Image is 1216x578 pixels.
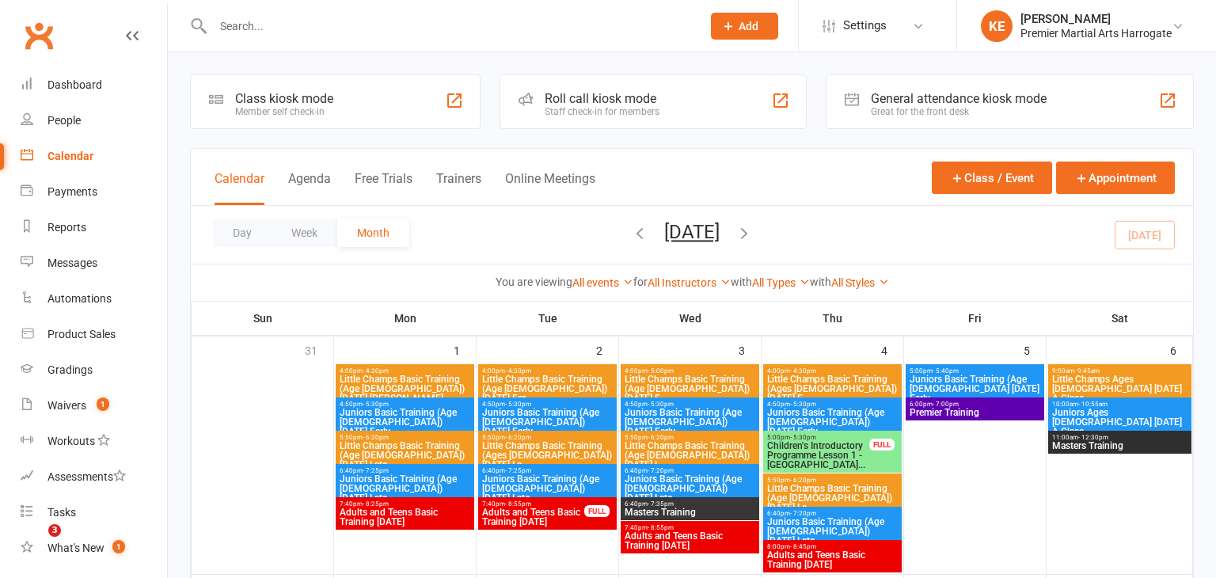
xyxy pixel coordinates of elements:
a: Dashboard [21,67,167,103]
a: All Styles [831,276,889,289]
span: 6:40pm [339,467,471,474]
div: Assessments [47,470,126,483]
span: Juniors Basic Training (Age [DEMOGRAPHIC_DATA]) [DATE] Early [339,408,471,436]
span: 4:00pm [481,367,614,375]
span: - 7:20pm [790,510,816,517]
a: Gradings [21,352,167,388]
span: 5:00pm [909,367,1041,375]
input: Search... [208,15,690,37]
span: 4:50pm [481,401,614,408]
span: Little Champs Basic Training (Age [DEMOGRAPHIC_DATA]) [DATE] [PERSON_NAME]... [339,375,471,403]
span: 1 [97,397,109,411]
span: 4:50pm [624,401,756,408]
th: Sat [1047,302,1193,335]
span: Adults and Teens Basic Training [DATE] [766,550,899,569]
span: 6:40pm [624,467,756,474]
th: Tue [477,302,619,335]
button: Calendar [215,171,264,205]
div: 1 [454,337,476,363]
span: Little Champs Basic Training (Ages [DEMOGRAPHIC_DATA]) [DATE] E... [766,375,899,403]
span: - 5:30pm [363,401,389,408]
div: Class kiosk mode [235,91,333,106]
div: General attendance kiosk mode [871,91,1047,106]
span: Juniors Basic Training (Age [DEMOGRAPHIC_DATA]) [DATE] Early [624,408,756,436]
span: - 10:55am [1078,401,1108,408]
a: All Types [752,276,810,289]
div: 6 [1170,337,1192,363]
div: Great for the front desk [871,106,1047,117]
button: Online Meetings [505,171,595,205]
button: Agenda [288,171,331,205]
div: FULL [869,439,895,451]
strong: with [731,276,752,288]
div: Staff check-in for members [545,106,659,117]
a: Tasks [21,495,167,530]
span: 4:00pm [624,367,756,375]
span: - 8:25pm [363,500,389,508]
span: Little Champs Basic Training (Age [DEMOGRAPHIC_DATA]) [DATE] Ear... [481,375,614,403]
span: Adults and Teens Basic Training [DATE] [624,531,756,550]
div: [PERSON_NAME] [1020,12,1172,26]
button: Month [337,219,409,247]
span: 6:40pm [624,500,756,508]
span: 5:50pm [339,434,471,441]
span: - 12:30pm [1078,434,1108,441]
span: 11:00am [1051,434,1188,441]
th: Mon [334,302,477,335]
th: Wed [619,302,762,335]
span: Adults and Teens Basic Training [DATE] [481,508,585,527]
span: - 6:20pm [790,477,816,484]
div: Roll call kiosk mode [545,91,659,106]
span: - 6:20pm [505,434,531,441]
span: - 7:35pm [648,500,674,508]
div: 4 [881,337,903,363]
span: 4:50pm [766,401,899,408]
a: Clubworx [19,16,59,55]
span: Juniors Basic Training (Age [DEMOGRAPHIC_DATA]) [DATE] Early [766,408,899,436]
span: 6:00pm [909,401,1041,408]
span: - 5:30pm [505,401,531,408]
button: Class / Event [932,162,1052,194]
div: Reports [47,221,86,234]
a: Messages [21,245,167,281]
span: 3 [48,524,61,537]
span: Juniors Basic Training (Age [DEMOGRAPHIC_DATA] [DATE] Early [909,375,1041,403]
span: - 4:30pm [505,367,531,375]
div: Dashboard [47,78,102,91]
button: Appointment [1056,162,1175,194]
span: 10:00am [1051,401,1188,408]
span: 1 [112,540,125,553]
a: Calendar [21,139,167,174]
div: Gradings [47,363,93,376]
span: - 9:45am [1074,367,1100,375]
strong: You are viewing [496,276,572,288]
div: Member self check-in [235,106,333,117]
span: 7:40pm [339,500,471,508]
div: KE [981,10,1013,42]
div: 31 [305,337,333,363]
a: All Instructors [648,276,731,289]
button: Trainers [436,171,481,205]
span: Masters Training [624,508,756,517]
span: Juniors Ages [DEMOGRAPHIC_DATA] [DATE] A Class [1051,408,1188,436]
button: Free Trials [355,171,412,205]
button: Add [711,13,778,40]
span: - 7:25pm [505,467,531,474]
span: Juniors Basic Training (Age [DEMOGRAPHIC_DATA]) [DATE] Late [766,517,899,546]
div: FULL [584,505,610,517]
span: 9:00am [1051,367,1188,375]
span: Settings [843,8,887,44]
a: Product Sales [21,317,167,352]
span: - 4:30pm [363,367,389,375]
span: Little Champs Ages [DEMOGRAPHIC_DATA] [DATE] A Class [1051,375,1188,403]
span: Adults and Teens Basic Training [DATE] [339,508,471,527]
div: Workouts [47,435,95,447]
th: Thu [762,302,904,335]
strong: for [633,276,648,288]
span: 6:40pm [481,467,614,474]
span: Little Champs Basic Training (Age [DEMOGRAPHIC_DATA]) [DATE] La... [766,484,899,512]
div: Messages [47,257,97,269]
span: Add [739,20,758,32]
span: Masters Training [1051,441,1188,451]
iframe: Intercom live chat [16,524,54,562]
